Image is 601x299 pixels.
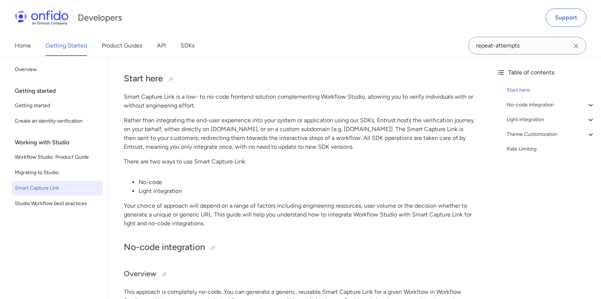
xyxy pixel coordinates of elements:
span: Studio Workflow best practices [15,199,100,208]
a: Workflow Studio: Product Guide [12,150,103,165]
div: Table of contents [496,68,595,77]
h1: Developers [78,12,122,24]
svg: Clear search field button [572,42,580,50]
a: Smart Capture Link [12,181,103,196]
span: Smart Capture Link [15,184,100,193]
p: Smart Capture Link is a low- to no-code frontend solution complementing Workflow Studio, allowing... [124,92,476,110]
a: Migrating to Studio [12,165,103,180]
a: Support [546,8,586,27]
p: There are two ways to use Smart Capture Link: [124,157,476,166]
a: Start here [507,86,595,95]
div: Getting started [15,84,106,98]
a: Theme Customization [507,130,595,139]
li: Light integration [139,187,476,196]
a: No-code integration [507,101,595,109]
div: Working with Studio [15,135,106,150]
span: Create an identity verification [15,117,100,126]
p: Your choice of approach will depend on a range of factors including engineering resources, user v... [124,201,476,228]
a: Light integration [507,115,595,124]
a: SDKs [181,35,195,56]
a: Getting started [12,98,103,113]
li: No-code [139,178,476,187]
a: Rate Limiting [507,145,595,154]
a: API [157,35,166,56]
span: Overview [15,65,100,74]
h3: Overview [124,268,476,280]
a: Product Guides [102,35,142,56]
h2: No-code integration [124,241,476,254]
img: Onfido Logo [15,10,69,25]
span: Getting started [15,101,100,110]
a: Overview [12,62,103,77]
span: Migrating to Studio [15,168,100,177]
h2: Start here [124,73,476,85]
a: Create an identity verification [12,114,103,129]
a: Home [15,35,31,56]
span: Workflow Studio: Product Guide [15,153,100,162]
p: Rather than integrating the end-user experience into your system or application using our SDKs, E... [124,116,476,151]
input: Onfido search input field [468,37,586,54]
a: Getting Started [46,35,87,56]
a: Studio Workflow best practices [12,196,103,211]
